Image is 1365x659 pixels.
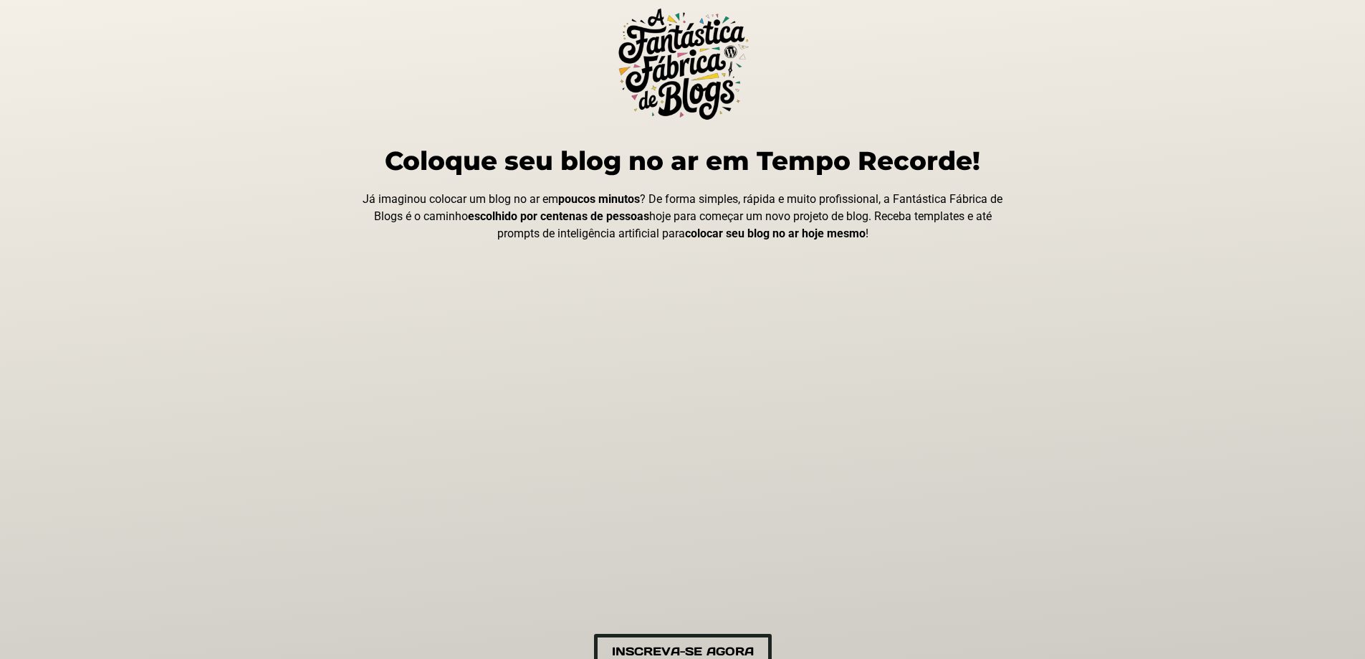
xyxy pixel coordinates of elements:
[558,192,640,206] b: poucos minutos
[360,191,1005,242] p: Já imaginou colocar um blog no ar em ? De forma simples, rápida e muito profissional, a Fantástic...
[468,209,649,223] b: escolhido por centenas de pessoas
[685,227,866,240] b: colocar seu blog no ar hoje mesmo
[360,145,1005,176] h2: Coloque seu blog no ar em Tempo Recorde!
[612,645,754,658] span: Inscreva-se Agora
